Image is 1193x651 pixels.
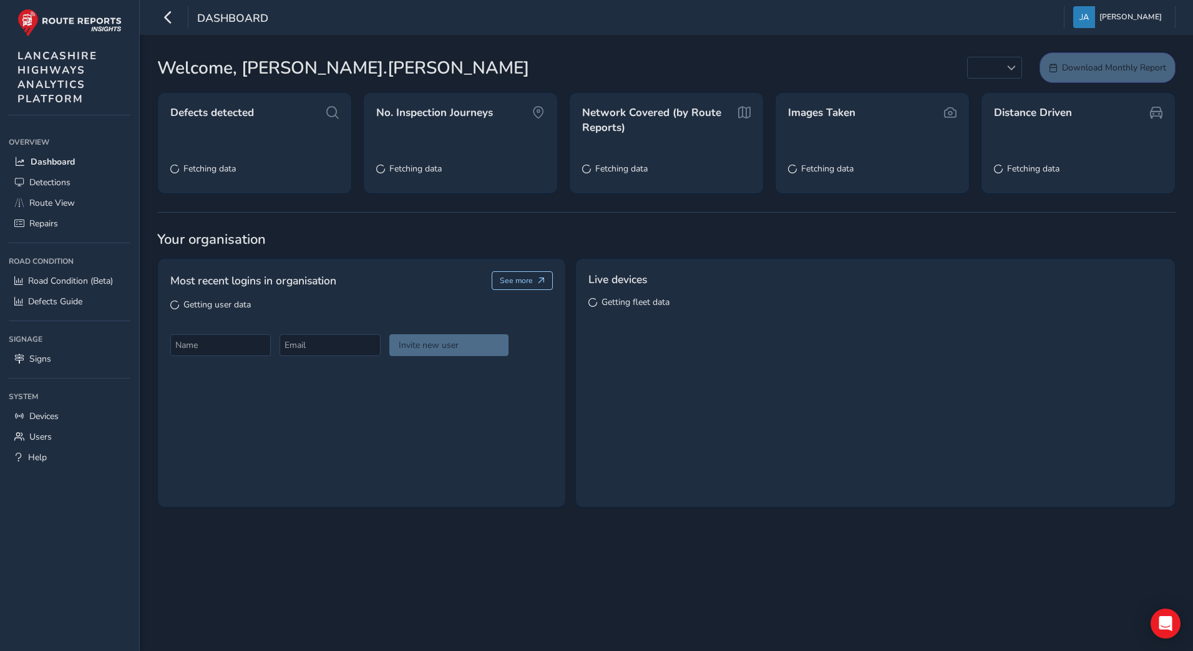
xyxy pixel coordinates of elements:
[9,447,130,468] a: Help
[183,163,236,175] span: Fetching data
[9,252,130,271] div: Road Condition
[29,410,59,422] span: Devices
[157,55,529,81] span: Welcome, [PERSON_NAME].[PERSON_NAME]
[389,163,442,175] span: Fetching data
[582,105,734,135] span: Network Covered (by Route Reports)
[170,105,254,120] span: Defects detected
[28,296,82,307] span: Defects Guide
[9,213,130,234] a: Repairs
[9,330,130,349] div: Signage
[29,176,71,188] span: Detections
[801,163,854,175] span: Fetching data
[157,230,1176,249] span: Your organisation
[9,387,130,406] div: System
[9,406,130,427] a: Devices
[170,334,271,356] input: Name
[9,172,130,193] a: Detections
[1073,6,1166,28] button: [PERSON_NAME]
[595,163,648,175] span: Fetching data
[29,431,52,443] span: Users
[9,133,130,152] div: Overview
[588,271,647,287] span: Live devices
[994,105,1072,120] span: Distance Driven
[9,349,130,369] a: Signs
[29,197,75,209] span: Route View
[9,427,130,447] a: Users
[9,271,130,291] a: Road Condition (Beta)
[1073,6,1095,28] img: diamond-layout
[197,11,268,28] span: Dashboard
[29,353,51,365] span: Signs
[28,275,113,287] span: Road Condition (Beta)
[17,9,122,37] img: rr logo
[183,299,251,311] span: Getting user data
[29,218,58,229] span: Repairs
[28,451,47,463] span: Help
[17,49,97,106] span: LANCASHIRE HIGHWAYS ANALYTICS PLATFORM
[788,105,855,120] span: Images Taken
[9,193,130,213] a: Route View
[1007,163,1059,175] span: Fetching data
[376,105,493,120] span: No. Inspection Journeys
[1151,609,1181,639] div: Open Intercom Messenger
[9,152,130,172] a: Dashboard
[170,272,336,289] span: Most recent logins in organisation
[280,334,380,356] input: Email
[500,276,533,286] span: See more
[601,296,670,308] span: Getting fleet data
[492,271,553,290] button: See more
[1099,6,1162,28] span: [PERSON_NAME]
[31,156,75,168] span: Dashboard
[9,291,130,312] a: Defects Guide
